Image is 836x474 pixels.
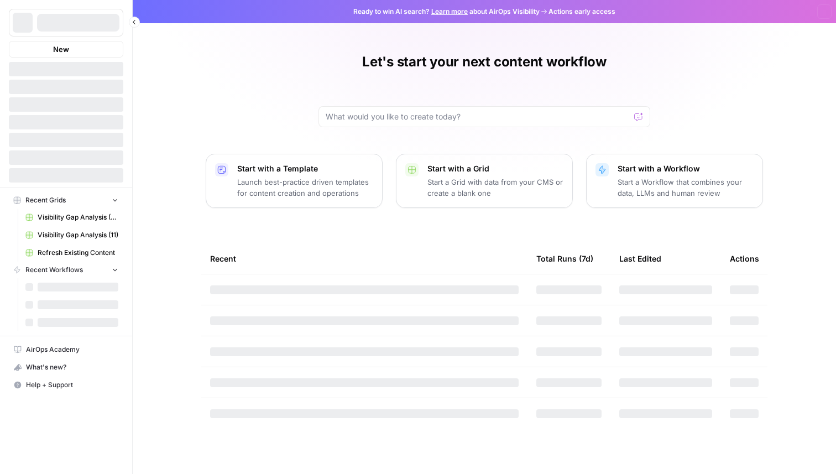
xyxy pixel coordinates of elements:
[618,176,754,199] p: Start a Workflow that combines your data, LLMs and human review
[586,154,763,208] button: Start with a WorkflowStart a Workflow that combines your data, LLMs and human review
[548,7,615,17] span: Actions early access
[396,154,573,208] button: Start with a GridStart a Grid with data from your CMS or create a blank one
[427,176,563,199] p: Start a Grid with data from your CMS or create a blank one
[9,41,123,58] button: New
[26,345,118,355] span: AirOps Academy
[20,244,123,262] a: Refresh Existing Content
[427,163,563,174] p: Start with a Grid
[9,359,123,376] div: What's new?
[536,243,593,274] div: Total Runs (7d)
[326,111,630,122] input: What would you like to create today?
[38,230,118,240] span: Visibility Gap Analysis (11)
[9,262,123,278] button: Recent Workflows
[9,341,123,358] a: AirOps Academy
[619,243,661,274] div: Last Edited
[25,195,66,205] span: Recent Grids
[206,154,383,208] button: Start with a TemplateLaunch best-practice driven templates for content creation and operations
[9,358,123,376] button: What's new?
[20,226,123,244] a: Visibility Gap Analysis (11)
[9,192,123,209] button: Recent Grids
[9,376,123,394] button: Help + Support
[237,176,373,199] p: Launch best-practice driven templates for content creation and operations
[237,163,373,174] p: Start with a Template
[20,209,123,226] a: Visibility Gap Analysis (12)
[431,7,468,15] a: Learn more
[53,44,69,55] span: New
[618,163,754,174] p: Start with a Workflow
[38,212,118,222] span: Visibility Gap Analysis (12)
[25,265,83,275] span: Recent Workflows
[38,248,118,258] span: Refresh Existing Content
[730,243,759,274] div: Actions
[353,7,540,17] span: Ready to win AI search? about AirOps Visibility
[362,53,607,71] h1: Let's start your next content workflow
[26,380,118,390] span: Help + Support
[210,243,519,274] div: Recent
